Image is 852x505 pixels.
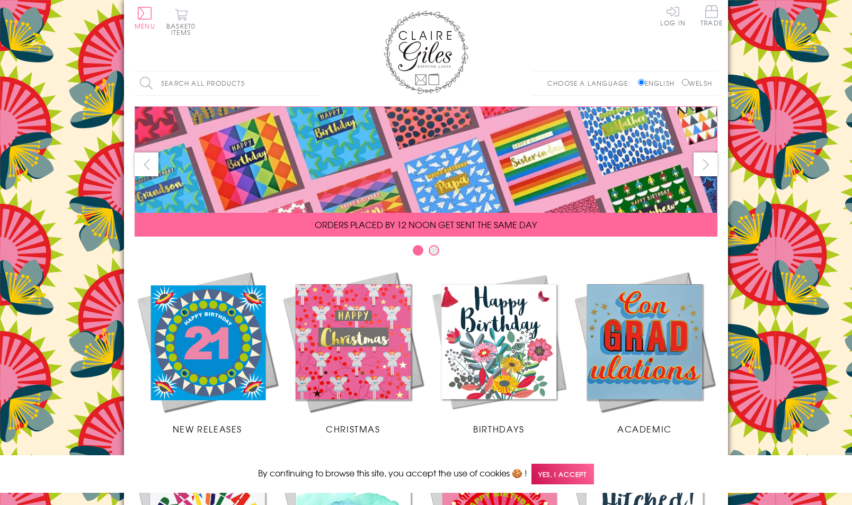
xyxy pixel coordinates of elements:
span: Birthdays [473,422,524,435]
input: Search all products [135,71,320,95]
button: Menu [135,7,155,29]
span: Yes, I accept [531,464,594,484]
span: Menu [135,21,155,31]
button: next [694,152,717,176]
label: Welsh [682,78,712,88]
input: English [638,79,645,86]
a: Christmas [280,269,426,435]
button: Carousel Page 2 [429,245,439,256]
input: Search [309,71,320,95]
span: 0 items [171,21,196,37]
button: Carousel Page 1 (Current Slide) [413,245,423,256]
span: Academic [617,422,672,435]
button: Basket0 items [166,8,196,35]
p: Choose a language: [547,78,636,88]
img: Claire Giles Greetings Cards [384,11,468,94]
div: Carousel Pagination [135,245,717,261]
span: Christmas [326,422,380,435]
a: Birthdays [426,269,572,435]
span: Trade [700,5,723,26]
span: New Releases [173,422,242,435]
label: English [638,78,680,88]
span: ORDERS PLACED BY 12 NOON GET SENT THE SAME DAY [315,218,537,231]
a: Academic [572,269,717,435]
a: Log In [660,5,686,26]
input: Welsh [682,79,689,86]
button: prev [135,152,158,176]
a: Trade [700,5,723,28]
a: New Releases [135,269,280,435]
